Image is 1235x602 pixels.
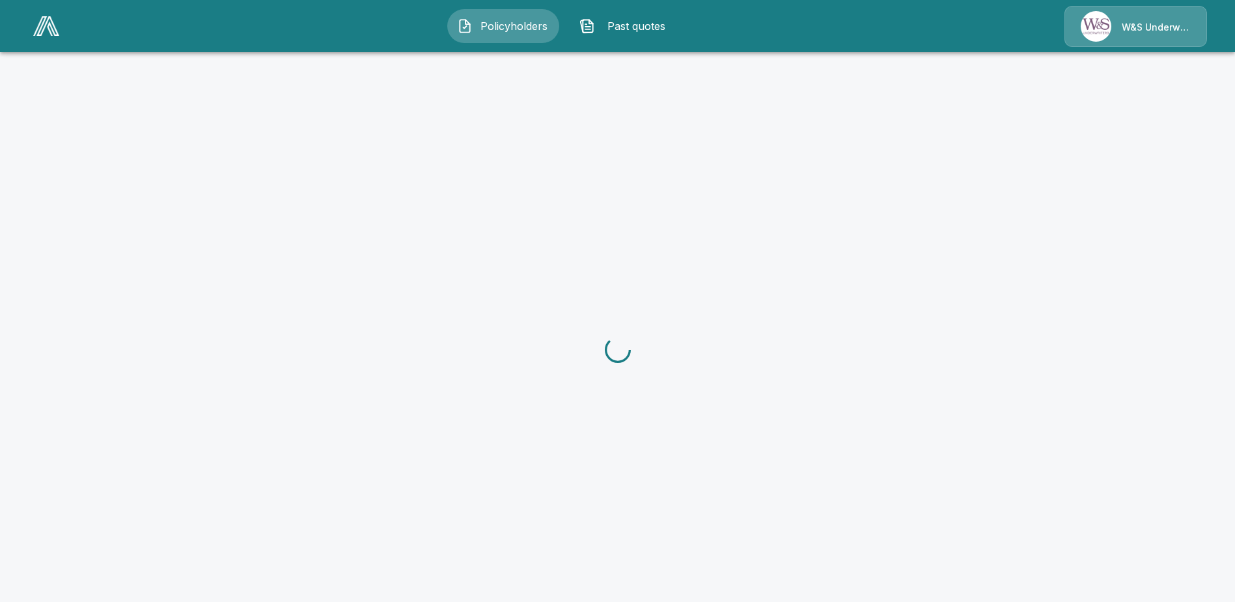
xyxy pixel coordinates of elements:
[33,16,59,36] img: AA Logo
[447,9,559,43] button: Policyholders IconPolicyholders
[457,18,473,34] img: Policyholders Icon
[570,9,682,43] button: Past quotes IconPast quotes
[579,18,595,34] img: Past quotes Icon
[478,18,549,34] span: Policyholders
[600,18,672,34] span: Past quotes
